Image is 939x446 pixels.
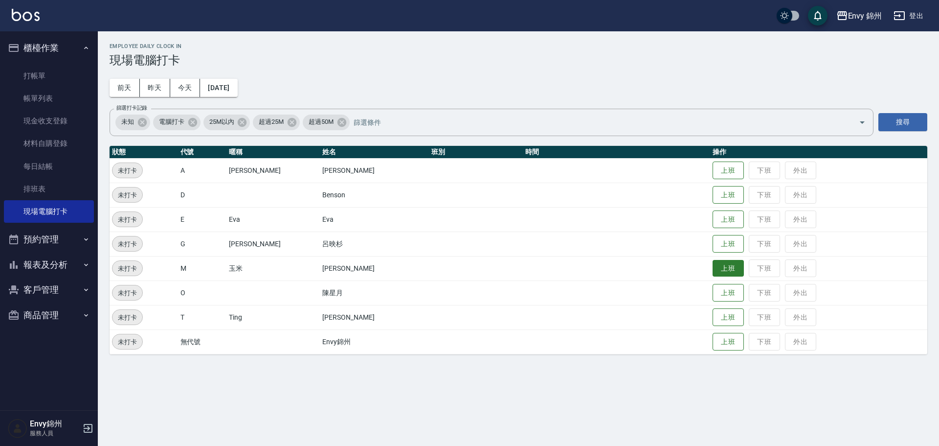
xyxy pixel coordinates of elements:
div: 25M以內 [203,115,250,130]
div: Envy 錦州 [848,10,882,22]
span: 未打卡 [112,337,142,347]
button: [DATE] [200,79,237,97]
p: 服務人員 [30,429,80,438]
div: 超過50M [303,115,350,130]
td: [PERSON_NAME] [226,232,320,256]
button: 上班 [713,186,744,204]
td: T [178,305,226,329]
button: 上班 [713,333,744,351]
td: 無代號 [178,329,226,354]
td: O [178,281,226,305]
td: [PERSON_NAME] [320,256,429,281]
th: 暱稱 [226,146,320,159]
span: 未打卡 [112,239,142,249]
a: 現場電腦打卡 [4,200,94,223]
a: 材料自購登錄 [4,132,94,155]
a: 帳單列表 [4,87,94,110]
th: 狀態 [110,146,178,159]
td: Ting [226,305,320,329]
span: 超過25M [253,117,290,127]
td: D [178,183,226,207]
a: 打帳單 [4,65,94,87]
th: 班別 [429,146,523,159]
span: 未打卡 [112,165,142,176]
div: 未知 [115,115,150,130]
td: Eva [320,207,429,232]
button: 商品管理 [4,303,94,328]
img: Person [8,419,27,438]
span: 電腦打卡 [153,117,190,127]
td: G [178,232,226,256]
a: 每日結帳 [4,155,94,178]
td: 玉米 [226,256,320,281]
button: 上班 [713,308,744,327]
span: 未打卡 [112,312,142,323]
button: 上班 [713,260,744,277]
input: 篩選條件 [351,114,842,131]
button: 上班 [713,211,744,229]
div: 電腦打卡 [153,115,201,130]
span: 25M以內 [203,117,240,127]
span: 未打卡 [112,288,142,298]
td: Envy錦州 [320,329,429,354]
td: E [178,207,226,232]
td: [PERSON_NAME] [320,305,429,329]
a: 排班表 [4,178,94,200]
td: A [178,158,226,183]
button: 昨天 [140,79,170,97]
button: 報表及分析 [4,252,94,278]
td: [PERSON_NAME] [226,158,320,183]
td: Eva [226,207,320,232]
button: 客戶管理 [4,277,94,303]
td: M [178,256,226,281]
span: 未打卡 [112,190,142,200]
span: 未打卡 [112,263,142,274]
th: 姓名 [320,146,429,159]
span: 未打卡 [112,214,142,225]
span: 超過50M [303,117,339,127]
label: 篩選打卡記錄 [116,104,147,112]
h5: Envy錦州 [30,419,80,429]
a: 現金收支登錄 [4,110,94,132]
h3: 現場電腦打卡 [110,53,927,67]
button: save [808,6,827,25]
td: 呂映杉 [320,232,429,256]
button: Envy 錦州 [832,6,886,26]
th: 操作 [710,146,927,159]
button: 搜尋 [878,113,927,131]
button: Open [854,115,870,130]
h2: Employee Daily Clock In [110,43,927,49]
button: 上班 [713,235,744,253]
button: 上班 [713,162,744,180]
td: Benson [320,183,429,207]
button: 登出 [890,7,927,25]
td: 陳星月 [320,281,429,305]
th: 時間 [523,146,710,159]
th: 代號 [178,146,226,159]
td: [PERSON_NAME] [320,158,429,183]
button: 前天 [110,79,140,97]
button: 上班 [713,284,744,302]
button: 預約管理 [4,227,94,252]
button: 櫃檯作業 [4,35,94,61]
div: 超過25M [253,115,300,130]
span: 未知 [115,117,140,127]
button: 今天 [170,79,201,97]
img: Logo [12,9,40,21]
